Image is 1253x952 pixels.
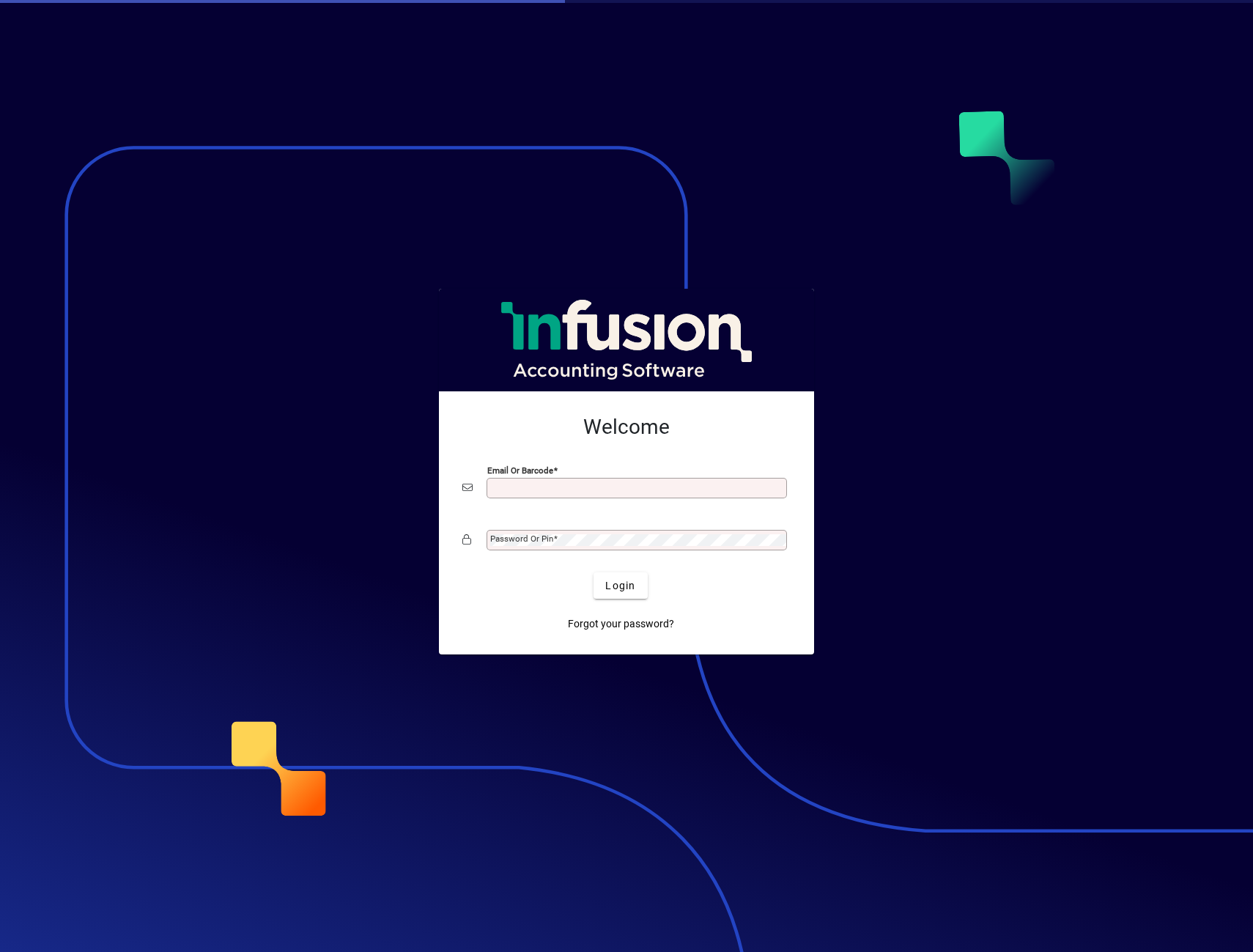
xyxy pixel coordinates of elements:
[487,465,553,476] mat-label: Email or Barcode
[490,534,553,544] mat-label: Password or Pin
[594,572,647,599] button: Login
[605,578,635,594] span: Login
[462,415,791,440] h2: Welcome
[568,616,674,632] span: Forgot your password?
[562,610,680,637] a: Forgot your password?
